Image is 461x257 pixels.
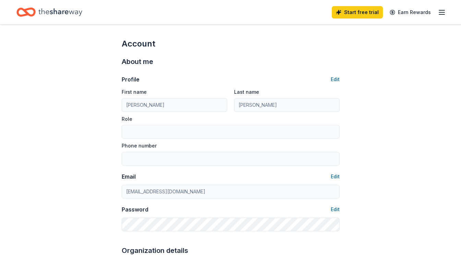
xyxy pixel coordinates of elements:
a: Earn Rewards [386,6,435,18]
div: Password [122,205,148,214]
label: First name [122,89,147,95]
a: Start free trial [332,6,383,18]
div: About me [122,56,340,67]
label: Role [122,116,132,123]
button: Edit [331,75,340,83]
label: Phone number [122,142,157,149]
a: Home [16,4,82,20]
label: Last name [234,89,259,95]
div: Account [122,38,340,49]
button: Edit [331,205,340,214]
button: Edit [331,172,340,181]
div: Profile [122,75,139,83]
div: Organization details [122,245,340,256]
div: Email [122,172,136,181]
